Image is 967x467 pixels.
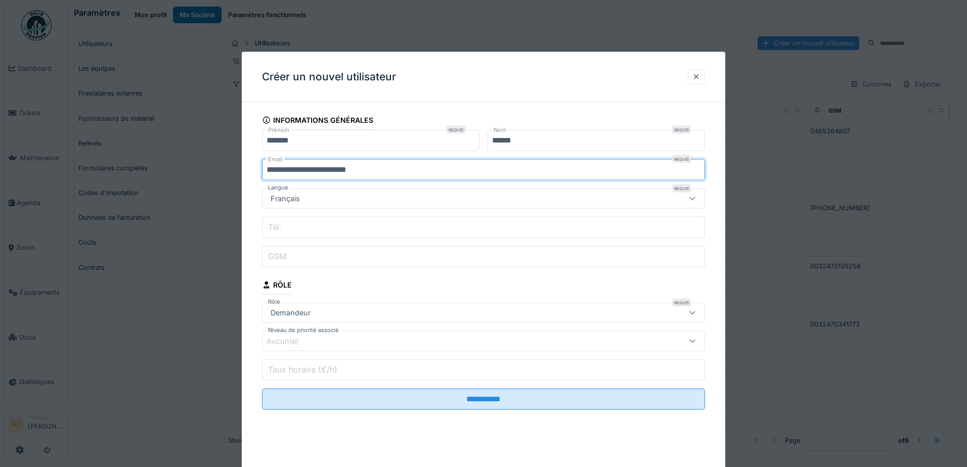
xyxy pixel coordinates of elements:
div: Aucun(e) [267,336,313,347]
label: Langue [266,183,290,192]
div: Requis [447,126,465,134]
label: Niveau de priorité associé [266,326,341,335]
label: GSM [266,250,288,262]
label: Tél. [266,221,284,233]
div: Requis [672,126,691,134]
div: Informations générales [262,113,373,130]
div: Requis [672,184,691,193]
h3: Créer un nouvel utilisateur [262,71,396,83]
div: Requis [672,155,691,163]
label: Rôle [266,298,282,306]
div: Demandeur [267,307,315,318]
label: Nom [492,126,508,134]
div: Français [267,193,304,204]
div: Requis [672,299,691,307]
label: Prénom [266,126,291,134]
label: Taux horaire (€/h) [266,363,339,376]
label: Email [266,155,285,164]
div: Rôle [262,277,292,295]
